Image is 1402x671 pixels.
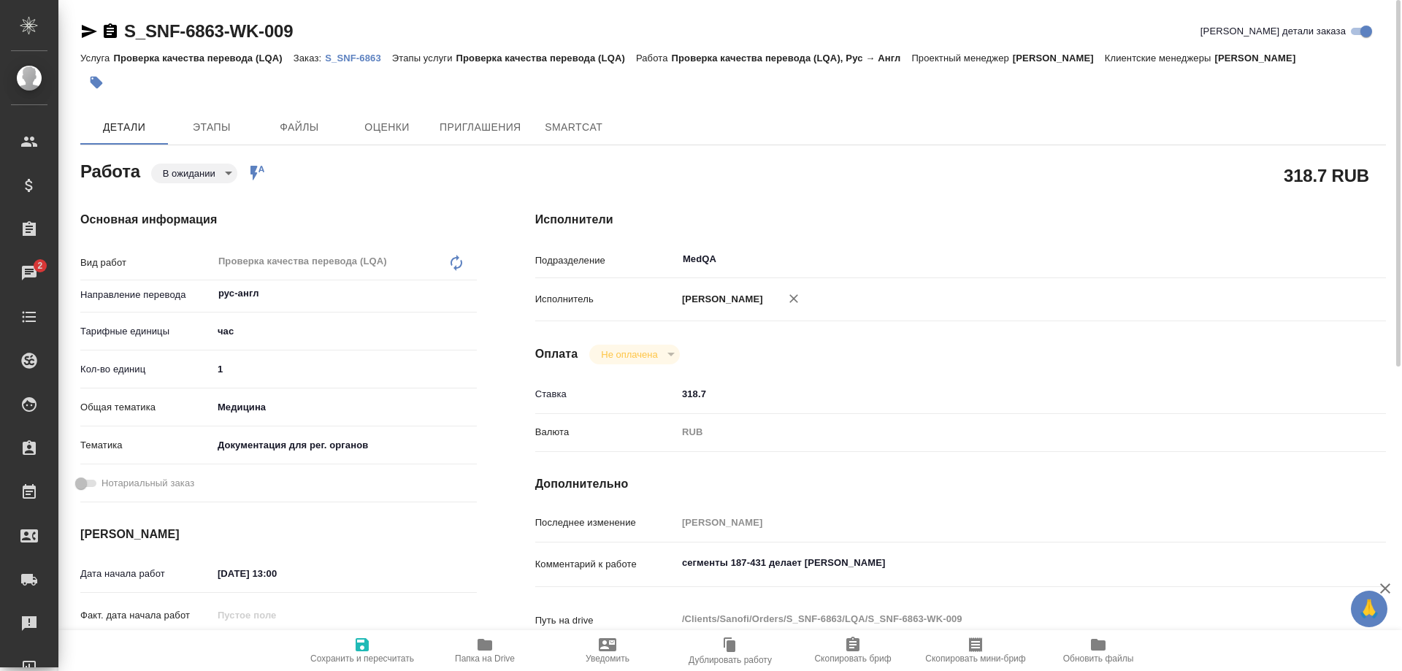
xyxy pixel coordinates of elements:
[80,256,212,270] p: Вид работ
[440,118,521,137] span: Приглашения
[80,157,140,183] h2: Работа
[212,433,477,458] div: Документация для рег. органов
[212,358,477,380] input: ✎ Введи что-нибудь
[310,653,414,664] span: Сохранить и пересчитать
[456,53,636,64] p: Проверка качества перевода (LQA)
[325,53,392,64] p: S_SNF-6863
[1200,24,1346,39] span: [PERSON_NAME] детали заказа
[677,607,1315,632] textarea: /Clients/Sanofi/Orders/S_SNF-6863/LQA/S_SNF-6863-WK-009
[455,653,515,664] span: Папка на Drive
[113,53,293,64] p: Проверка качества перевода (LQA)
[212,563,340,584] input: ✎ Введи что-нибудь
[158,167,220,180] button: В ожидании
[212,319,477,344] div: час
[124,21,293,41] a: S_SNF-6863-WK-009
[535,253,677,268] p: Подразделение
[535,613,677,628] p: Путь на drive
[535,211,1386,229] h4: Исполнители
[677,292,763,307] p: [PERSON_NAME]
[80,23,98,40] button: Скопировать ссылку для ЯМессенджера
[597,348,662,361] button: Не оплачена
[212,395,477,420] div: Медицина
[546,630,669,671] button: Уведомить
[636,53,672,64] p: Работа
[177,118,247,137] span: Этапы
[669,630,792,671] button: Дублировать работу
[814,653,891,664] span: Скопировать бриф
[677,383,1315,404] input: ✎ Введи что-нибудь
[392,53,456,64] p: Этапы услуги
[264,118,334,137] span: Файлы
[301,630,424,671] button: Сохранить и пересчитать
[424,630,546,671] button: Папка на Drive
[1013,53,1105,64] p: [PERSON_NAME]
[80,53,113,64] p: Услуга
[1351,591,1387,627] button: 🙏
[925,653,1025,664] span: Скопировать мини-бриф
[325,51,392,64] a: S_SNF-6863
[535,292,677,307] p: Исполнитель
[28,258,51,273] span: 2
[89,118,159,137] span: Детали
[80,608,212,623] p: Факт. дата начала работ
[677,512,1315,533] input: Пустое поле
[689,655,772,665] span: Дублировать работу
[586,653,629,664] span: Уведомить
[80,526,477,543] h4: [PERSON_NAME]
[535,475,1386,493] h4: Дополнительно
[151,164,237,183] div: В ожидании
[80,324,212,339] p: Тарифные единицы
[80,567,212,581] p: Дата начала работ
[589,345,679,364] div: В ожидании
[80,400,212,415] p: Общая тематика
[352,118,422,137] span: Оценки
[80,66,112,99] button: Добавить тэг
[80,211,477,229] h4: Основная информация
[1357,594,1382,624] span: 🙏
[1284,163,1369,188] h2: 318.7 RUB
[535,425,677,440] p: Валюта
[1063,653,1134,664] span: Обновить файлы
[535,345,578,363] h4: Оплата
[911,53,1012,64] p: Проектный менеджер
[914,630,1037,671] button: Скопировать мини-бриф
[101,476,194,491] span: Нотариальный заказ
[1307,258,1310,261] button: Open
[535,557,677,572] p: Комментарий к работе
[212,605,340,626] input: Пустое поле
[539,118,609,137] span: SmartCat
[677,420,1315,445] div: RUB
[672,53,912,64] p: Проверка качества перевода (LQA), Рус → Англ
[4,255,55,291] a: 2
[1037,630,1160,671] button: Обновить файлы
[101,23,119,40] button: Скопировать ссылку
[80,438,212,453] p: Тематика
[1105,53,1215,64] p: Клиентские менеджеры
[294,53,325,64] p: Заказ:
[1214,53,1306,64] p: [PERSON_NAME]
[792,630,914,671] button: Скопировать бриф
[677,551,1315,575] textarea: сегменты 187-431 делает [PERSON_NAME]
[535,515,677,530] p: Последнее изменение
[469,292,472,295] button: Open
[535,387,677,402] p: Ставка
[80,362,212,377] p: Кол-во единиц
[80,288,212,302] p: Направление перевода
[778,283,810,315] button: Удалить исполнителя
